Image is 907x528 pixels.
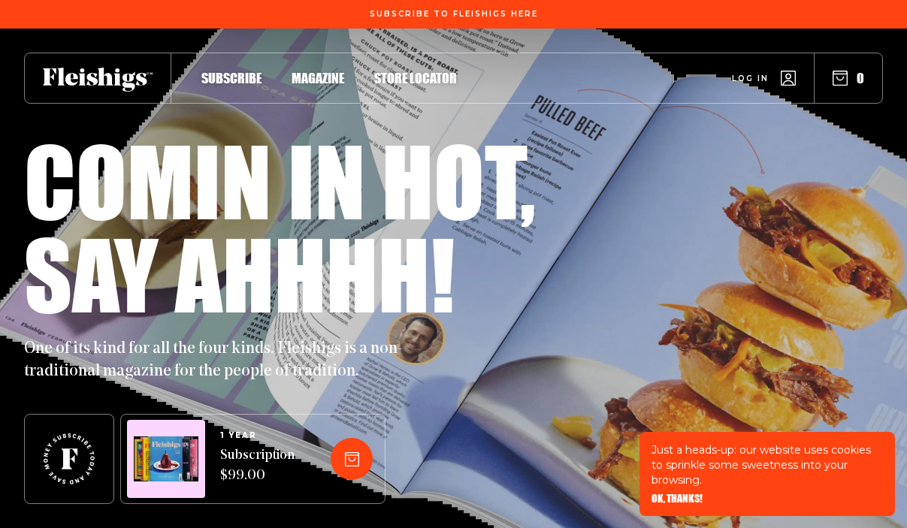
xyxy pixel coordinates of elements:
[374,68,457,88] a: Store locator
[24,227,455,320] h1: Say ahhhh!
[370,10,538,19] span: Subscribe To Fleishigs Here
[220,446,295,487] span: Subscription $99.00
[220,431,295,487] a: 1 YEARSubscription $99.00
[292,68,344,88] a: Magazine
[201,70,262,86] span: Subscribe
[24,134,536,227] h1: Comin in hot,
[374,70,457,86] span: Store locator
[201,68,262,88] a: Subscribe
[652,442,883,487] p: Just a heads-up: our website uses cookies to sprinkle some sweetness into your browsing.
[652,493,703,504] button: OK, THANKS!
[220,431,295,440] span: 1 YEAR
[24,338,415,383] p: One of its kind for all the four kinds. Fleishigs is a non-traditional magazine for the people of...
[367,10,541,17] a: Subscribe To Fleishigs Here
[833,70,864,86] button: 0
[292,70,344,86] span: Magazine
[134,436,198,482] img: Magazines image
